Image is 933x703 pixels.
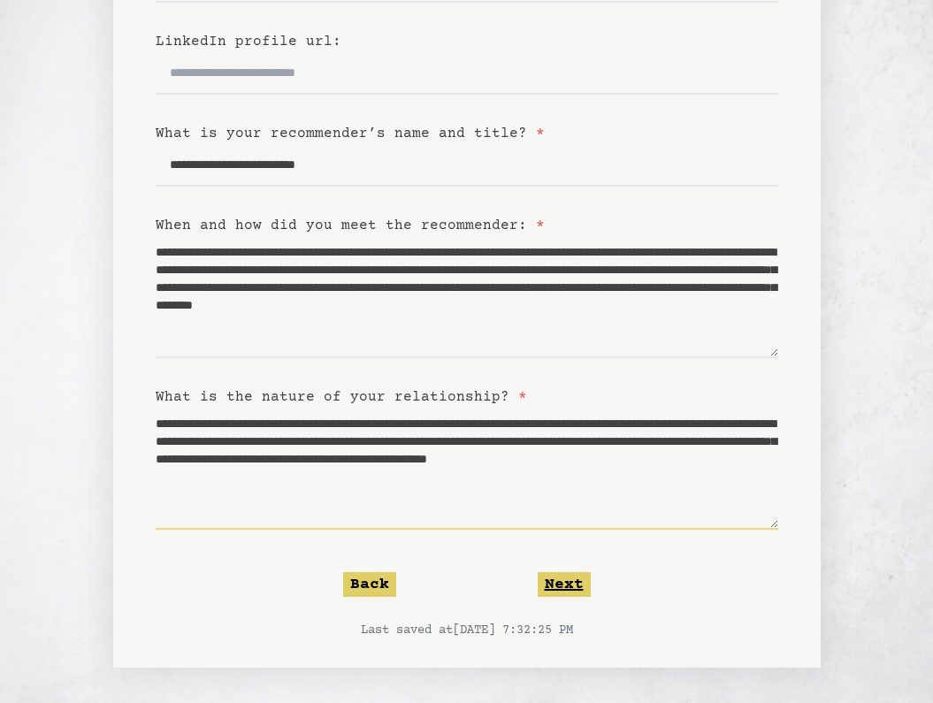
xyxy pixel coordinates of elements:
button: Back [343,572,396,597]
button: Next [538,572,591,597]
p: Last saved at [DATE] 7:32:25 PM [156,622,778,639]
label: LinkedIn profile url: [156,34,341,50]
label: What is your recommender’s name and title? [156,126,545,141]
label: What is the nature of your relationship? [156,389,527,405]
label: When and how did you meet the recommender: [156,218,545,233]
